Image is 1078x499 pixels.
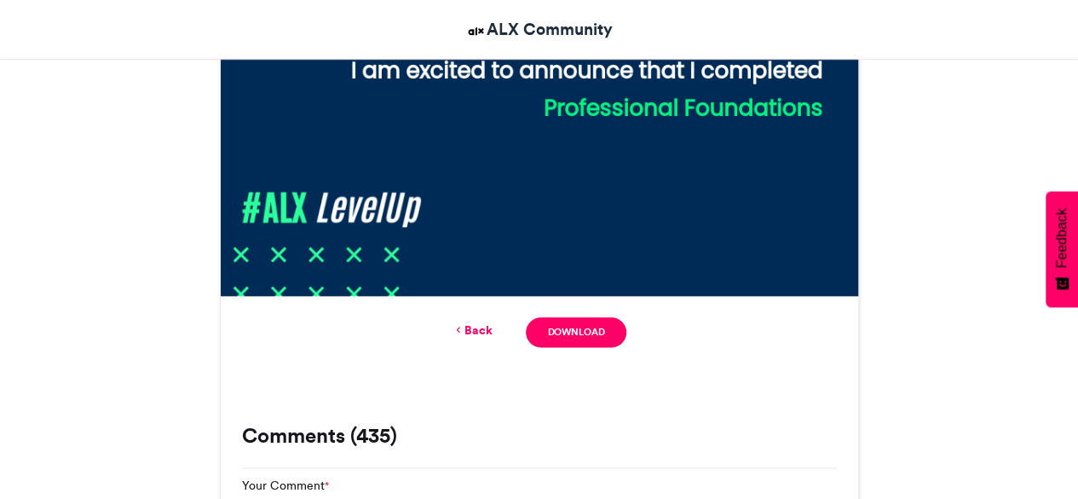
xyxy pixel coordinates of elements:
[452,322,492,339] a: Back
[1054,208,1069,268] span: Feedback
[465,17,613,42] a: ALX Community
[242,426,837,446] h3: Comments (435)
[465,20,487,42] img: ALX Community
[242,477,329,495] label: Your Comment
[526,317,625,347] a: Download
[1046,191,1078,307] button: Feedback - Show survey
